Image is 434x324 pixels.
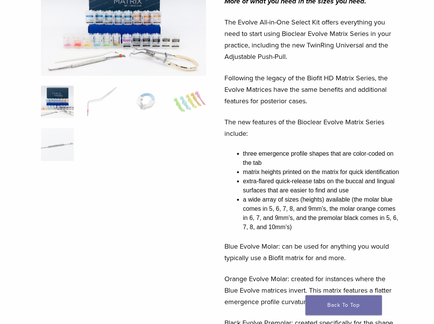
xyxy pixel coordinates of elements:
[41,128,74,161] img: Evolve All-in-One Kit - Image 5
[243,149,401,168] li: three emergence profile shapes that are color-coded on the tab
[129,86,162,119] img: Evolve All-in-One Kit - Image 3
[225,241,401,264] p: Blue Evolve Molar: can be used for anything you would typically use a Biofit matrix for and more.
[41,86,74,119] img: IMG_0457-scaled-e1745362001290-300x300.jpg
[174,86,206,119] img: Evolve All-in-One Kit - Image 4
[85,86,118,119] img: Evolve All-in-One Kit - Image 2
[225,72,401,107] p: Following the legacy of the Biofit HD Matrix Series, the Evolve Matrices have the same benefits a...
[243,195,401,232] li: a wide array of sizes (heights) available (the molar blue comes in 5, 6, 7, 8, and 9mm’s, the mol...
[225,116,401,139] p: The new features of the Bioclear Evolve Matrix Series include:
[243,168,401,177] li: matrix heights printed on the matrix for quick identification
[243,177,401,195] li: extra-flared quick-release tabs on the buccal and lingual surfaces that are easier to find and use
[225,273,401,308] p: Orange Evolve Molar: created for instances where the Blue Evolve matrices invert. This matrix fea...
[306,295,382,315] a: Back To Top
[225,16,401,62] p: The Evolve All-in-One Select Kit offers everything you need to start using Bioclear Evolve Matrix...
